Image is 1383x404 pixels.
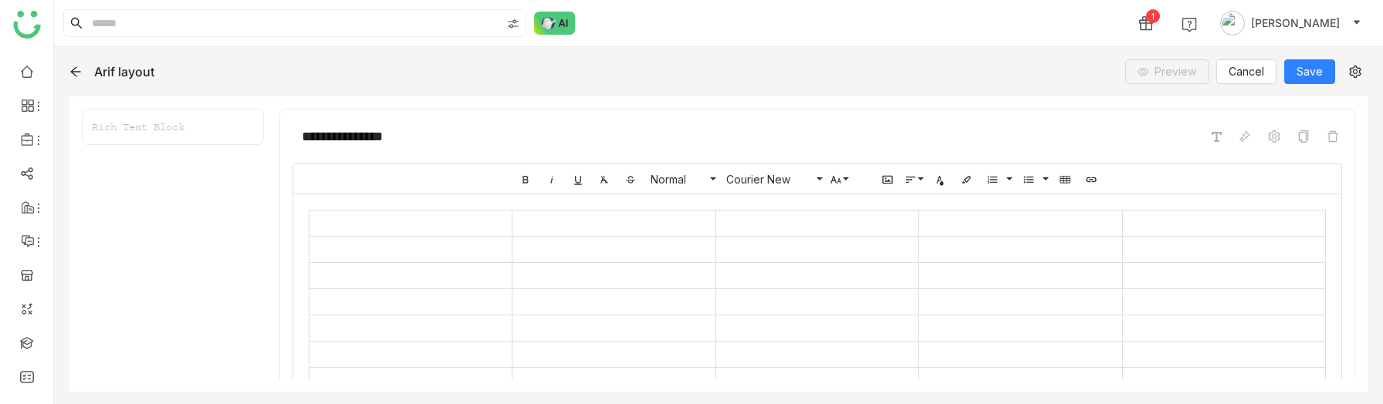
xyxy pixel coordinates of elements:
img: logo [13,11,41,39]
span: Save [1297,63,1323,80]
button: Ordered List [1002,167,1014,190]
button: Italic (⌘I) [540,167,563,190]
button: Unordered List [1017,167,1040,190]
button: Insert Link (⌘K) [1080,167,1103,190]
span: Cancel [1229,63,1264,80]
img: avatar [1220,11,1245,35]
span: Normal [648,173,709,186]
button: Courier New [721,167,824,190]
span: Courier New [723,173,816,186]
button: Cancel [1216,59,1276,84]
div: Rich Text Block [83,109,263,144]
img: search-type.svg [507,18,519,30]
button: Preview [1125,59,1209,84]
span: [PERSON_NAME] [1251,15,1340,32]
img: ask-buddy-normal.svg [534,12,576,35]
button: Bold (⌘B) [514,167,537,190]
div: 1 [1146,9,1160,23]
button: Clear Formatting [593,167,616,190]
div: Arif layout [94,64,154,79]
button: Save [1284,59,1335,84]
img: help.svg [1182,17,1197,32]
button: Ordered List [981,167,1004,190]
button: Strikethrough (⌘S) [619,167,642,190]
button: [PERSON_NAME] [1217,11,1364,35]
button: Normal [645,167,718,190]
button: Underline (⌘U) [566,167,590,190]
